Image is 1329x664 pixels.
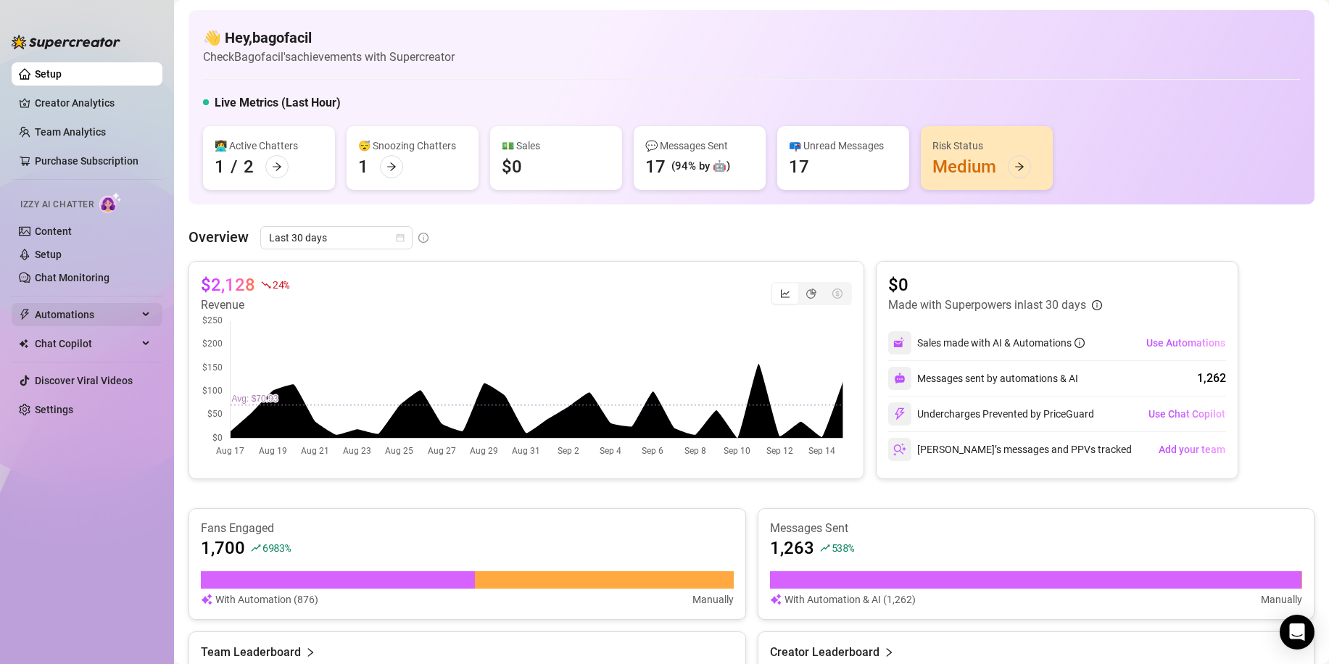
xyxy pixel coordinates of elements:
img: svg%3e [894,373,906,384]
article: Check Bagofacil's achievements with Supercreator [203,48,455,66]
span: rise [820,543,830,553]
img: svg%3e [201,592,212,607]
article: Team Leaderboard [201,644,301,661]
a: Team Analytics [35,126,106,138]
div: 💵 Sales [502,138,610,154]
span: arrow-right [386,162,397,172]
h4: 👋 Hey, bagofacil [203,28,455,48]
article: 1,700 [201,536,245,560]
span: Add your team [1159,444,1225,455]
span: Use Automations [1146,337,1225,349]
div: Messages sent by automations & AI [888,367,1078,390]
div: 💬 Messages Sent [645,138,754,154]
span: pie-chart [806,289,816,299]
span: 538 % [832,541,854,555]
a: Creator Analytics [35,91,151,115]
article: $2,128 [201,273,255,296]
div: 1 [358,155,368,178]
article: Manually [692,592,734,607]
article: 1,263 [770,536,814,560]
span: right [305,644,315,661]
span: Use Chat Copilot [1148,408,1225,420]
span: fall [261,280,271,290]
div: 😴 Snoozing Chatters [358,138,467,154]
span: rise [251,543,261,553]
div: 2 [244,155,254,178]
span: Last 30 days [269,227,404,249]
span: info-circle [1075,338,1085,348]
span: right [884,644,894,661]
img: AI Chatter [99,192,122,213]
img: svg%3e [893,336,906,349]
span: info-circle [1092,300,1102,310]
span: thunderbolt [19,309,30,320]
div: segmented control [771,282,852,305]
button: Add your team [1158,438,1226,461]
span: 6983 % [262,541,291,555]
button: Use Automations [1146,331,1226,354]
span: line-chart [780,289,790,299]
article: $0 [888,273,1102,296]
div: 👩‍💻 Active Chatters [215,138,323,154]
article: Manually [1261,592,1302,607]
span: Chat Copilot [35,332,138,355]
div: 17 [789,155,809,178]
a: Setup [35,68,62,80]
span: dollar-circle [832,289,842,299]
div: (94% by 🤖) [671,158,730,175]
span: Automations [35,303,138,326]
div: 1 [215,155,225,178]
span: calendar [396,233,405,242]
article: Made with Superpowers in last 30 days [888,296,1086,314]
span: Izzy AI Chatter [20,198,94,212]
div: 1,262 [1197,370,1226,387]
a: Settings [35,404,73,415]
div: 17 [645,155,666,178]
div: Undercharges Prevented by PriceGuard [888,402,1094,426]
div: $0 [502,155,522,178]
a: Discover Viral Videos [35,375,133,386]
img: svg%3e [770,592,782,607]
div: [PERSON_NAME]’s messages and PPVs tracked [888,438,1132,461]
a: Chat Monitoring [35,272,109,283]
a: Setup [35,249,62,260]
article: With Automation & AI (1,262) [784,592,916,607]
img: svg%3e [893,407,906,420]
article: Revenue [201,296,289,314]
h5: Live Metrics (Last Hour) [215,94,341,112]
img: logo-BBDzfeDw.svg [12,35,120,49]
a: Purchase Subscription [35,149,151,173]
article: Messages Sent [770,520,1303,536]
article: Creator Leaderboard [770,644,879,661]
a: Content [35,225,72,237]
span: 24 % [273,278,289,291]
span: info-circle [418,233,428,243]
button: Use Chat Copilot [1148,402,1226,426]
img: Chat Copilot [19,339,28,349]
article: With Automation (876) [215,592,318,607]
div: Open Intercom Messenger [1280,615,1314,650]
span: arrow-right [1014,162,1024,172]
div: 📪 Unread Messages [789,138,898,154]
article: Fans Engaged [201,520,734,536]
div: Sales made with AI & Automations [917,335,1085,351]
img: svg%3e [893,443,906,456]
div: Risk Status [932,138,1041,154]
article: Overview [189,226,249,248]
span: arrow-right [272,162,282,172]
